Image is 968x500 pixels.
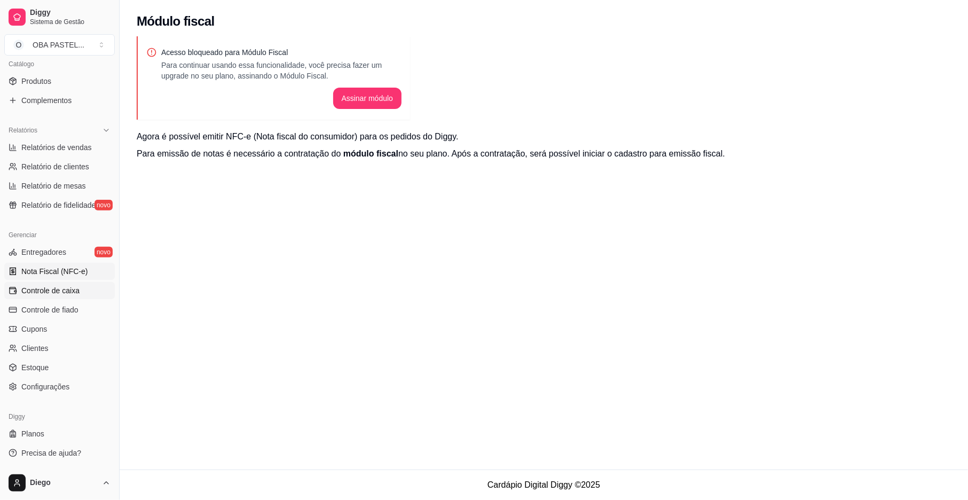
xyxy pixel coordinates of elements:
span: Relatório de fidelidade [21,200,96,210]
a: Relatório de mesas [4,177,115,194]
a: Entregadoresnovo [4,244,115,261]
button: Assinar módulo [333,88,402,109]
div: Catálogo [4,56,115,73]
div: Diggy [4,408,115,425]
h2: Módulo fiscal [137,13,215,30]
span: módulo fiscal [343,149,398,158]
span: Relatórios de vendas [21,142,92,153]
a: Precisa de ajuda? [4,444,115,462]
span: Relatório de clientes [21,161,89,172]
a: Relatório de fidelidadenovo [4,197,115,214]
span: Estoque [21,362,49,373]
p: Para continuar usando essa funcionalidade, você precisa fazer um upgrade no seu plano, assinando ... [161,60,402,81]
a: Controle de caixa [4,282,115,299]
p: Para emissão de notas é necessário a contratação do no seu plano. Após a contratação, será possív... [137,147,951,160]
a: Produtos [4,73,115,90]
span: Complementos [21,95,72,106]
span: Relatórios [9,126,37,135]
span: Diego [30,478,98,488]
span: Produtos [21,76,51,87]
span: Clientes [21,343,49,354]
footer: Cardápio Digital Diggy © 2025 [120,470,968,500]
div: OBA PASTEL ... [33,40,84,50]
a: Complementos [4,92,115,109]
button: Select a team [4,34,115,56]
span: Controle de caixa [21,285,80,296]
a: Cupons [4,321,115,338]
div: Gerenciar [4,226,115,244]
p: Acesso bloqueado para Módulo Fiscal [161,47,402,58]
span: Entregadores [21,247,66,257]
a: Relatório de clientes [4,158,115,175]
a: DiggySistema de Gestão [4,4,115,30]
a: Clientes [4,340,115,357]
span: Planos [21,428,44,439]
span: Controle de fiado [21,304,78,315]
a: Controle de fiado [4,301,115,318]
button: Diego [4,470,115,496]
span: Cupons [21,324,47,334]
p: Agora é possível emitir NFC-e (Nota fiscal do consumidor) para os pedidos do Diggy. [137,130,951,143]
span: Relatório de mesas [21,181,86,191]
a: Relatórios de vendas [4,139,115,156]
a: Planos [4,425,115,442]
span: O [13,40,24,50]
a: Configurações [4,378,115,395]
span: Precisa de ajuda? [21,448,81,458]
span: Diggy [30,8,111,18]
span: Sistema de Gestão [30,18,111,26]
a: Estoque [4,359,115,376]
span: Configurações [21,381,69,392]
a: Nota Fiscal (NFC-e) [4,263,115,280]
span: Nota Fiscal (NFC-e) [21,266,88,277]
